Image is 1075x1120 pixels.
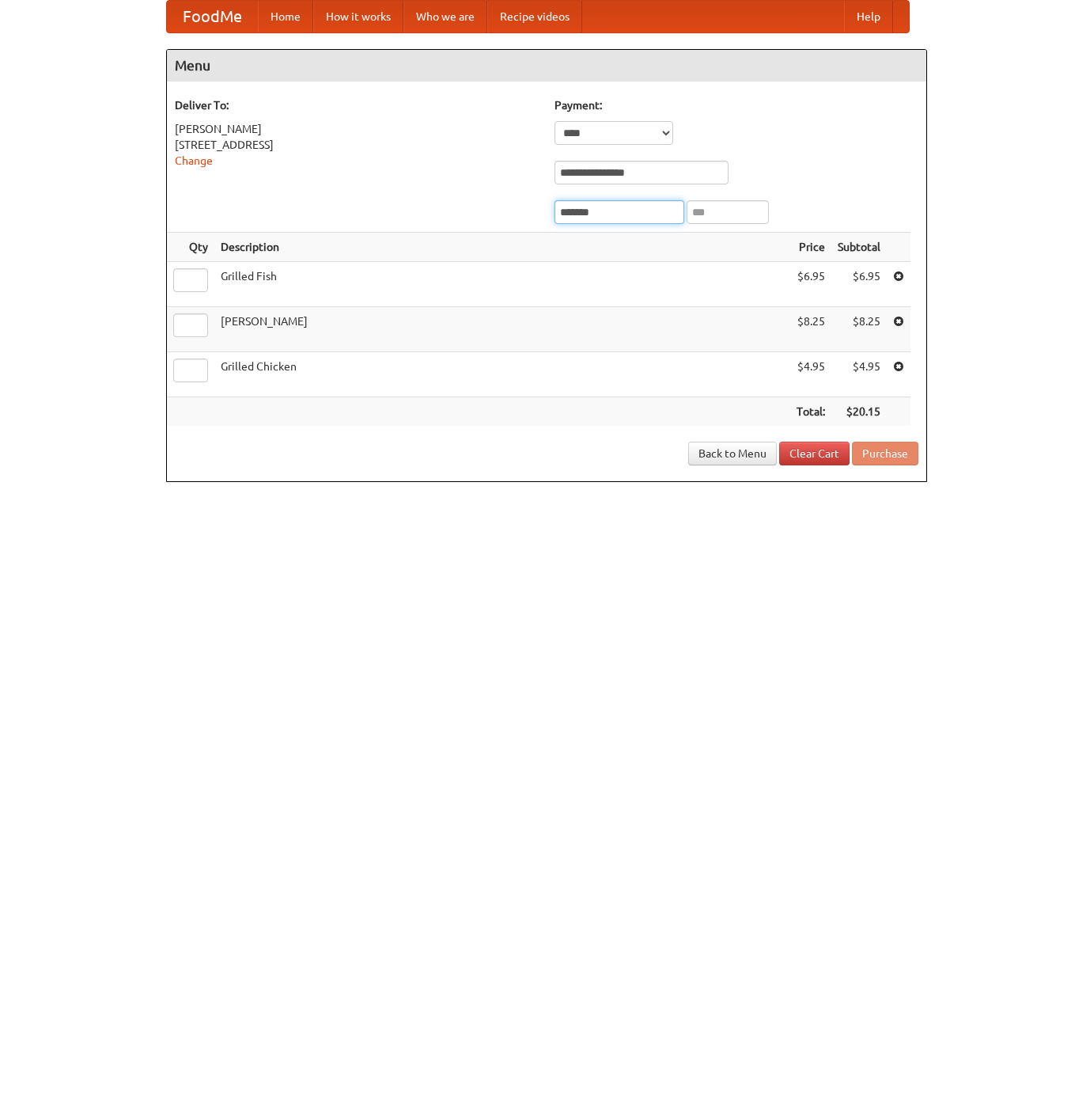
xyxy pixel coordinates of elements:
[555,97,918,113] h5: Payment:
[167,50,926,82] h4: Menu
[831,262,887,307] td: $6.95
[214,233,790,262] th: Description
[175,121,539,137] div: [PERSON_NAME]
[852,442,918,465] button: Purchase
[175,154,213,167] a: Change
[790,352,831,397] td: $4.95
[831,233,887,262] th: Subtotal
[313,1,403,32] a: How it works
[790,397,831,427] th: Total:
[790,233,831,262] th: Price
[175,97,539,113] h5: Deliver To:
[790,262,831,307] td: $6.95
[831,307,887,352] td: $8.25
[831,397,887,427] th: $20.15
[831,352,887,397] td: $4.95
[214,307,790,352] td: [PERSON_NAME]
[688,442,777,465] a: Back to Menu
[779,442,850,465] a: Clear Cart
[258,1,313,32] a: Home
[167,233,214,262] th: Qty
[175,137,539,153] div: [STREET_ADDRESS]
[214,352,790,397] td: Grilled Chicken
[403,1,487,32] a: Who we are
[790,307,831,352] td: $8.25
[844,1,893,32] a: Help
[487,1,582,32] a: Recipe videos
[167,1,258,32] a: FoodMe
[214,262,790,307] td: Grilled Fish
